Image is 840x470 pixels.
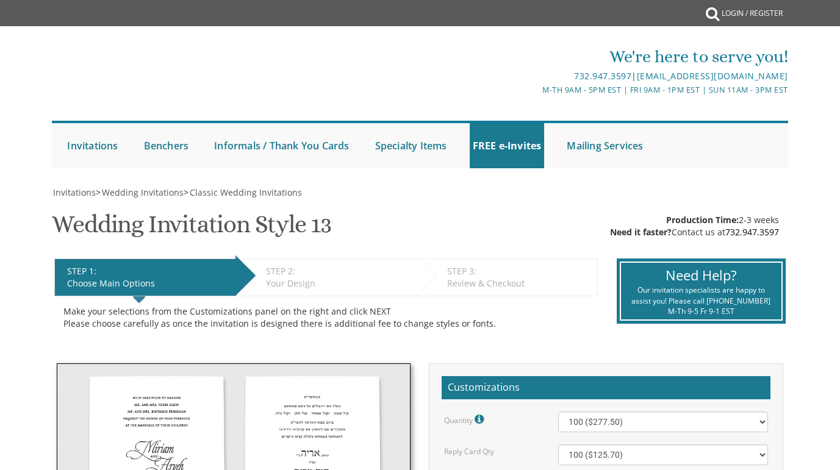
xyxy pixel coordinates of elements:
[101,187,184,198] a: Wedding Invitations
[298,69,788,84] div: |
[725,226,779,238] a: 732.947.3597
[211,123,352,168] a: Informals / Thank You Cards
[574,70,631,82] a: 732.947.3597
[67,265,229,277] div: STEP 1:
[141,123,192,168] a: Benchers
[442,376,770,399] h2: Customizations
[67,277,229,290] div: Choose Main Options
[64,123,121,168] a: Invitations
[298,45,788,69] div: We're here to serve you!
[447,277,591,290] div: Review & Checkout
[444,411,487,427] label: Quantity
[637,70,788,82] a: [EMAIL_ADDRESS][DOMAIN_NAME]
[564,123,646,168] a: Mailing Services
[610,226,672,238] span: Need it faster?
[266,265,411,277] div: STEP 2:
[102,187,184,198] span: Wedding Invitations
[190,187,302,198] span: Classic Wedding Invitations
[298,84,788,96] div: M-Th 9am - 5pm EST | Fri 9am - 1pm EST | Sun 11am - 3pm EST
[610,214,779,238] div: 2-3 weeks Contact us at
[470,123,545,168] a: FREE e-Invites
[63,305,589,330] div: Make your selections from the Customizations panel on the right and click NEXT Please choose care...
[53,187,96,198] span: Invitations
[52,211,331,247] h1: Wedding Invitation Style 13
[188,187,302,198] a: Classic Wedding Invitations
[52,187,96,198] a: Invitations
[447,265,591,277] div: STEP 3:
[630,285,772,316] div: Our invitation specialists are happy to assist you! Please call [PHONE_NUMBER] M-Th 9-5 Fr 9-1 EST
[666,214,739,226] span: Production Time:
[444,446,494,457] label: Reply Card Qty
[184,187,302,198] span: >
[96,187,184,198] span: >
[372,123,450,168] a: Specialty Items
[630,266,772,285] div: Need Help?
[266,277,411,290] div: Your Design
